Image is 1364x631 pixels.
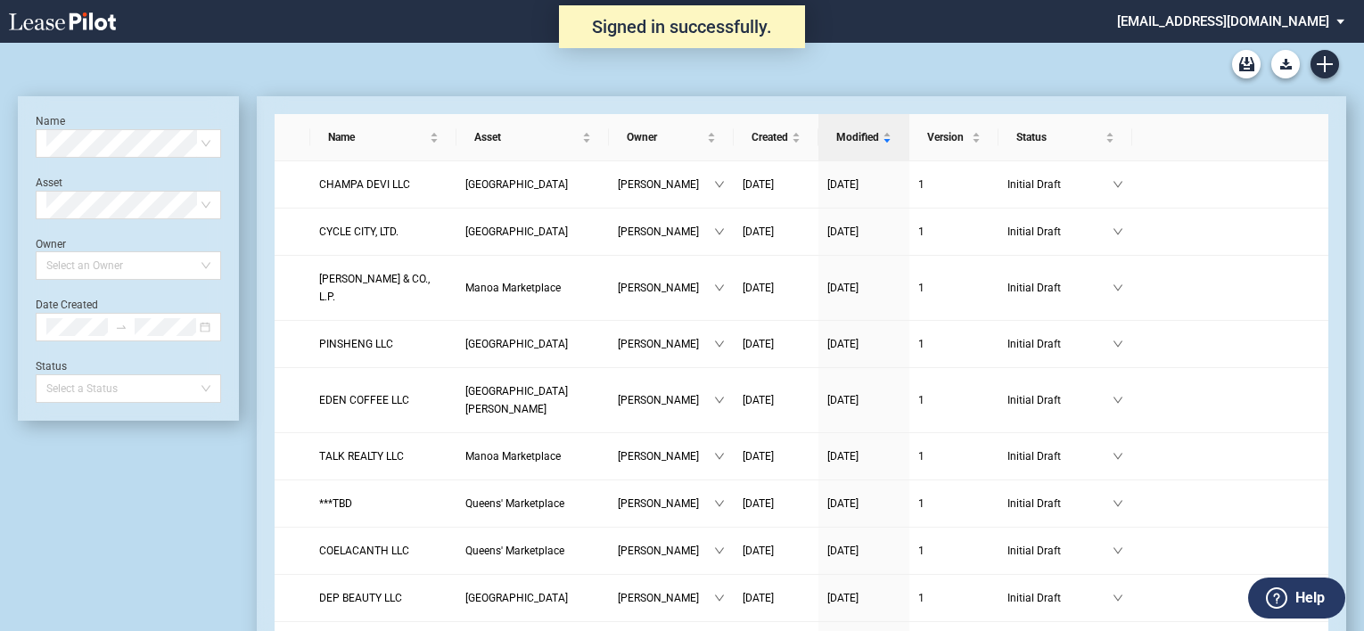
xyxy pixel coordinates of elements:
[918,391,990,409] a: 1
[827,223,900,241] a: [DATE]
[319,592,402,604] span: DEP BEAUTY LLC
[319,176,448,193] a: CHAMPA DEVI LLC
[465,178,568,191] span: Kailua Shopping Center
[918,447,990,465] a: 1
[1113,545,1123,556] span: down
[827,495,900,512] a: [DATE]
[918,545,924,557] span: 1
[609,114,734,161] th: Owner
[319,178,410,191] span: CHAMPA DEVI LLC
[918,450,924,463] span: 1
[918,223,990,241] a: 1
[827,176,900,193] a: [DATE]
[743,394,774,406] span: [DATE]
[474,128,579,146] span: Asset
[818,114,909,161] th: Modified
[752,128,788,146] span: Created
[465,447,600,465] a: Manoa Marketplace
[328,128,426,146] span: Name
[465,592,568,604] span: Kunia Shopping Center
[1007,223,1113,241] span: Initial Draft
[827,279,900,297] a: [DATE]
[465,225,568,238] span: Kailua Shopping Center
[319,394,409,406] span: EDEN COFFEE LLC
[1007,391,1113,409] span: Initial Draft
[618,447,714,465] span: [PERSON_NAME]
[627,128,703,146] span: Owner
[1007,495,1113,512] span: Initial Draft
[827,394,859,406] span: [DATE]
[918,495,990,512] a: 1
[734,114,818,161] th: Created
[465,495,600,512] a: Queens' Marketplace
[918,338,924,350] span: 1
[714,283,725,293] span: down
[319,542,448,560] a: COELACANTH LLC
[1007,589,1113,607] span: Initial Draft
[827,497,859,510] span: [DATE]
[714,593,725,603] span: down
[1007,335,1113,353] span: Initial Draft
[618,391,714,409] span: [PERSON_NAME]
[1007,176,1113,193] span: Initial Draft
[465,385,568,415] span: Port Allen Marina Center
[1007,542,1113,560] span: Initial Draft
[743,545,774,557] span: [DATE]
[743,592,774,604] span: [DATE]
[319,225,399,238] span: CYCLE CITY, LTD.
[743,282,774,294] span: [DATE]
[465,223,600,241] a: [GEOGRAPHIC_DATA]
[743,589,809,607] a: [DATE]
[1311,50,1339,78] a: Create new document
[918,279,990,297] a: 1
[36,238,66,250] label: Owner
[319,223,448,241] a: CYCLE CITY, LTD.
[827,338,859,350] span: [DATE]
[1113,283,1123,293] span: down
[465,279,600,297] a: Manoa Marketplace
[465,542,600,560] a: Queens' Marketplace
[743,338,774,350] span: [DATE]
[743,391,809,409] a: [DATE]
[465,335,600,353] a: [GEOGRAPHIC_DATA]
[465,382,600,418] a: [GEOGRAPHIC_DATA][PERSON_NAME]
[714,395,725,406] span: down
[465,176,600,193] a: [GEOGRAPHIC_DATA]
[827,391,900,409] a: [DATE]
[1113,179,1123,190] span: down
[1295,586,1325,610] label: Help
[918,542,990,560] a: 1
[714,498,725,509] span: down
[714,226,725,237] span: down
[465,450,561,463] span: Manoa Marketplace
[319,338,393,350] span: PINSHENG LLC
[743,447,809,465] a: [DATE]
[319,450,404,463] span: TALK REALTY LLC
[618,542,714,560] span: [PERSON_NAME]
[310,114,456,161] th: Name
[827,447,900,465] a: [DATE]
[918,592,924,604] span: 1
[465,545,564,557] span: Queens' Marketplace
[465,497,564,510] span: Queens' Marketplace
[714,339,725,349] span: down
[618,589,714,607] span: [PERSON_NAME]
[998,114,1132,161] th: Status
[714,179,725,190] span: down
[714,545,725,556] span: down
[827,589,900,607] a: [DATE]
[743,495,809,512] a: [DATE]
[836,128,879,146] span: Modified
[465,338,568,350] span: Aikahi Park Shopping Center
[827,225,859,238] span: [DATE]
[1007,447,1113,465] span: Initial Draft
[115,321,127,333] span: to
[319,545,409,557] span: COELACANTH LLC
[743,497,774,510] span: [DATE]
[743,176,809,193] a: [DATE]
[1113,498,1123,509] span: down
[927,128,968,146] span: Version
[918,589,990,607] a: 1
[36,115,65,127] label: Name
[743,542,809,560] a: [DATE]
